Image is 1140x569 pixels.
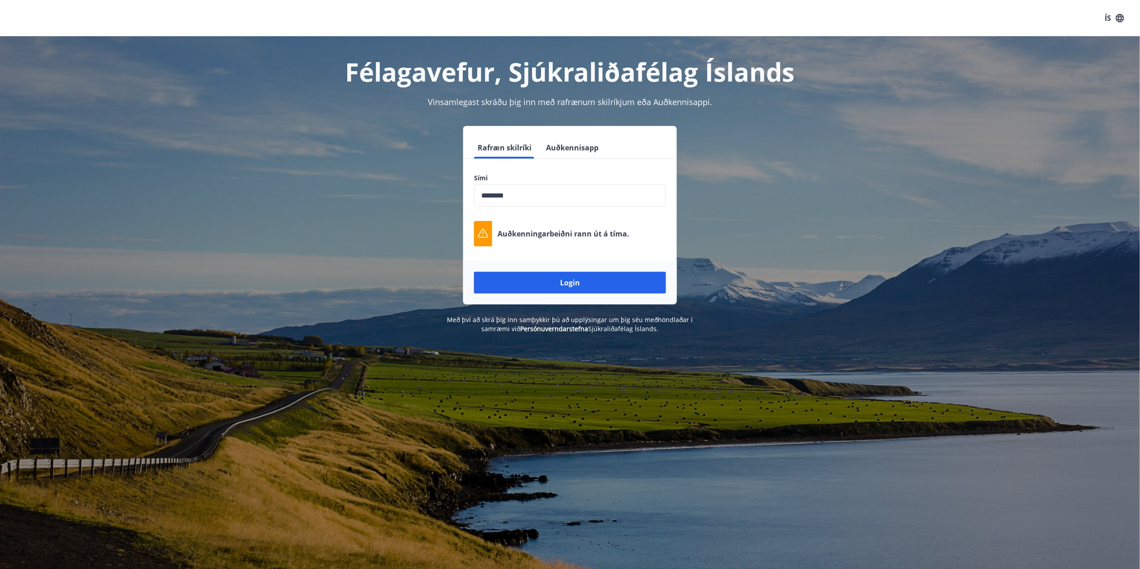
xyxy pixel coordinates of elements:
[498,229,629,239] p: Auðkenningarbeiðni rann út á tíma.
[474,137,535,159] button: Rafræn skilríki
[474,174,666,183] label: Sími
[447,315,693,333] span: Með því að skrá þig inn samþykkir þú að upplýsingar um þig séu meðhöndlaðar í samræmi við Sjúkral...
[542,137,602,159] button: Auðkennisapp
[521,324,589,333] a: Persónuverndarstefna
[1100,10,1129,26] button: ÍS
[474,272,666,294] button: Login
[428,96,712,107] span: Vinsamlegast skráðu þig inn með rafrænum skilríkjum eða Auðkennisappi.
[255,54,885,89] h1: Félagavefur, Sjúkraliðafélag Íslands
